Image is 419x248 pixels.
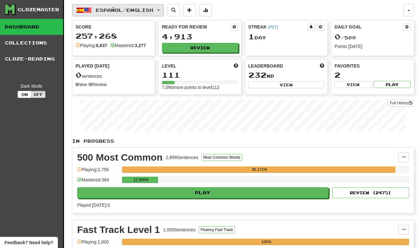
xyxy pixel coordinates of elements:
[248,32,254,41] span: 1
[76,71,152,79] div: sentences
[77,177,119,187] div: Mastered: 364
[76,81,152,88] div: New / Review
[77,166,119,177] div: Playing: 2,759
[320,63,324,69] span: This week in points, UTC
[167,4,180,16] button: Search sentences
[334,35,356,40] span: / 500
[110,42,146,49] div: Mastered:
[248,81,325,88] button: View
[248,33,325,41] div: Day
[18,6,59,13] div: Clozemaster
[76,32,152,40] div: 257,268
[76,82,78,87] strong: 0
[162,33,238,41] div: 4,913
[334,32,341,41] span: 0
[162,84,238,91] div: 7,090 more points to level 112
[332,187,409,198] button: Review (2475)
[77,187,328,198] button: Play
[76,42,107,49] div: Playing:
[234,63,238,69] span: Score more points to level up
[334,63,411,69] div: Favorites
[199,226,235,233] button: Fluency Fast Track
[77,153,163,162] div: 500 Most Common
[162,43,238,52] button: Review
[18,91,32,98] button: On
[5,83,58,89] div: Dark Mode
[72,138,414,144] p: In Progress
[248,24,308,30] div: Streak
[124,166,395,173] div: 95.171%
[90,82,92,87] strong: 0
[248,63,283,69] span: Leaderboard
[31,91,45,98] button: Off
[166,154,198,161] div: 2,899 Sentences
[96,7,153,13] span: Español / English
[77,225,160,235] div: Fast Track Level 1
[334,24,403,31] div: Daily Goal
[334,81,372,88] button: View
[248,70,267,79] span: 232
[72,4,164,16] button: Español/English
[162,63,176,69] span: Level
[162,24,230,30] div: Ready for Review
[183,4,196,16] button: Add sentence to collection
[76,70,82,79] span: 0
[388,100,414,107] a: Full History
[135,43,146,48] strong: 3,277
[76,24,152,30] div: Score
[334,43,411,50] div: Points [DATE]
[199,4,212,16] button: More stats
[163,227,196,233] div: 1,000 Sentences
[374,81,411,88] button: Play
[268,25,278,29] a: (PDT)
[162,71,238,79] div: 111
[334,71,411,79] div: 2
[96,43,107,48] strong: 6,637
[124,177,158,183] div: 12.556%
[4,239,53,246] span: Open feedback widget
[124,239,409,245] div: 100%
[248,71,325,79] div: nd
[201,154,242,161] button: Most Common Words
[76,63,109,69] span: Played [DATE]
[77,203,110,208] span: Played [DATE]: 0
